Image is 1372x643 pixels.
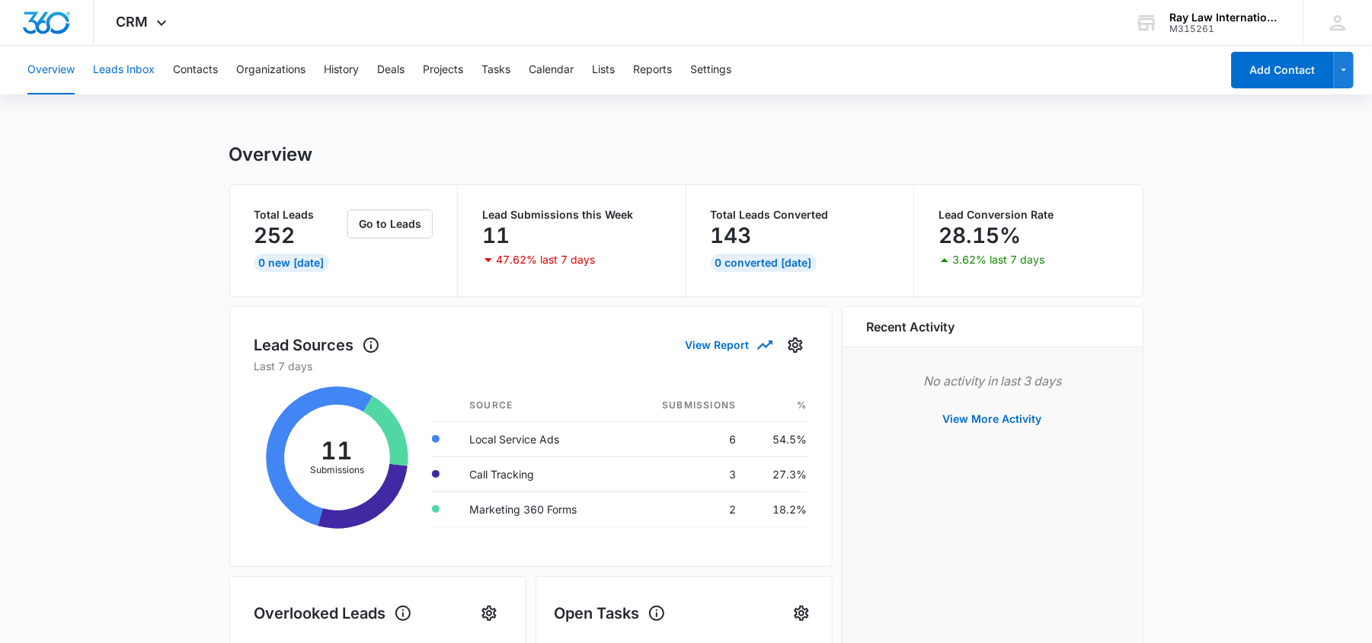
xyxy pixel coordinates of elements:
td: 54.5% [748,421,807,456]
p: 252 [254,223,296,248]
button: Settings [789,601,814,625]
button: View More Activity [928,401,1057,437]
button: Settings [477,601,501,625]
p: Total Leads [254,210,345,220]
p: Total Leads Converted [711,210,890,220]
button: Go to Leads [347,210,433,238]
th: % [748,389,807,422]
p: 47.62% last 7 days [496,254,595,265]
button: Reports [633,46,672,94]
button: Add Contact [1231,52,1334,88]
td: Local Service Ads [457,421,624,456]
button: Organizations [236,46,305,94]
button: Settings [690,46,731,94]
h1: Overlooked Leads [254,602,412,625]
h1: Open Tasks [555,602,666,625]
p: 3.62% last 7 days [952,254,1044,265]
div: 0 New [DATE] [254,254,329,272]
td: 2 [624,491,748,526]
td: Call Tracking [457,456,624,491]
a: Go to Leads [347,217,433,230]
span: CRM [117,14,149,30]
div: account name [1169,11,1281,24]
button: Calendar [529,46,574,94]
button: Lists [592,46,615,94]
p: Lead Conversion Rate [939,210,1118,220]
button: Projects [423,46,463,94]
td: 3 [624,456,748,491]
div: 0 Converted [DATE] [711,254,817,272]
p: 143 [711,223,752,248]
p: 28.15% [939,223,1021,248]
th: Source [457,389,624,422]
button: View Report [686,331,771,358]
button: Overview [27,46,75,94]
button: Tasks [481,46,510,94]
td: 6 [624,421,748,456]
button: Contacts [173,46,218,94]
div: account id [1169,24,1281,34]
td: 27.3% [748,456,807,491]
h1: Lead Sources [254,334,380,357]
td: Marketing 360 Forms [457,491,624,526]
button: Settings [783,333,808,357]
button: History [324,46,359,94]
p: 11 [482,223,510,248]
th: Submissions [624,389,748,422]
h6: Recent Activity [867,318,955,336]
p: No activity in last 3 days [867,372,1118,390]
p: Last 7 days [254,358,808,374]
button: Leads Inbox [93,46,155,94]
button: Deals [377,46,405,94]
td: 18.2% [748,491,807,526]
p: Lead Submissions this Week [482,210,661,220]
h1: Overview [229,143,313,166]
